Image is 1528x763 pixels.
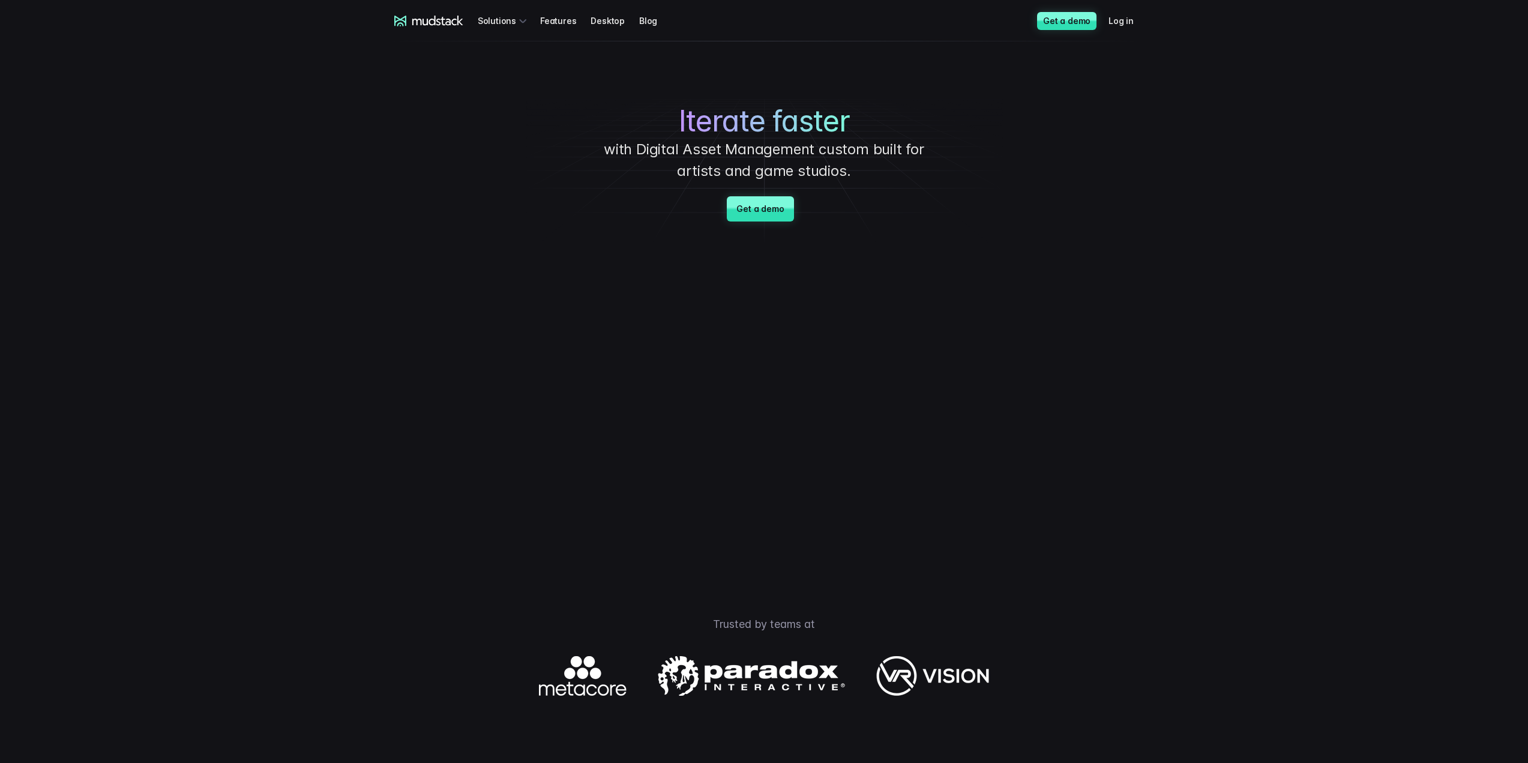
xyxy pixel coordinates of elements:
a: Get a demo [1037,12,1096,30]
a: Log in [1108,10,1148,32]
a: Desktop [591,10,639,32]
p: Trusted by teams at [344,616,1184,632]
a: Get a demo [727,196,793,222]
span: Iterate faster [679,104,850,139]
a: Blog [639,10,672,32]
p: with Digital Asset Management custom built for artists and game studios. [584,139,944,182]
a: mudstack logo [394,16,463,26]
img: Logos of companies using mudstack. [539,656,989,696]
div: Solutions [478,10,531,32]
a: Features [540,10,591,32]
